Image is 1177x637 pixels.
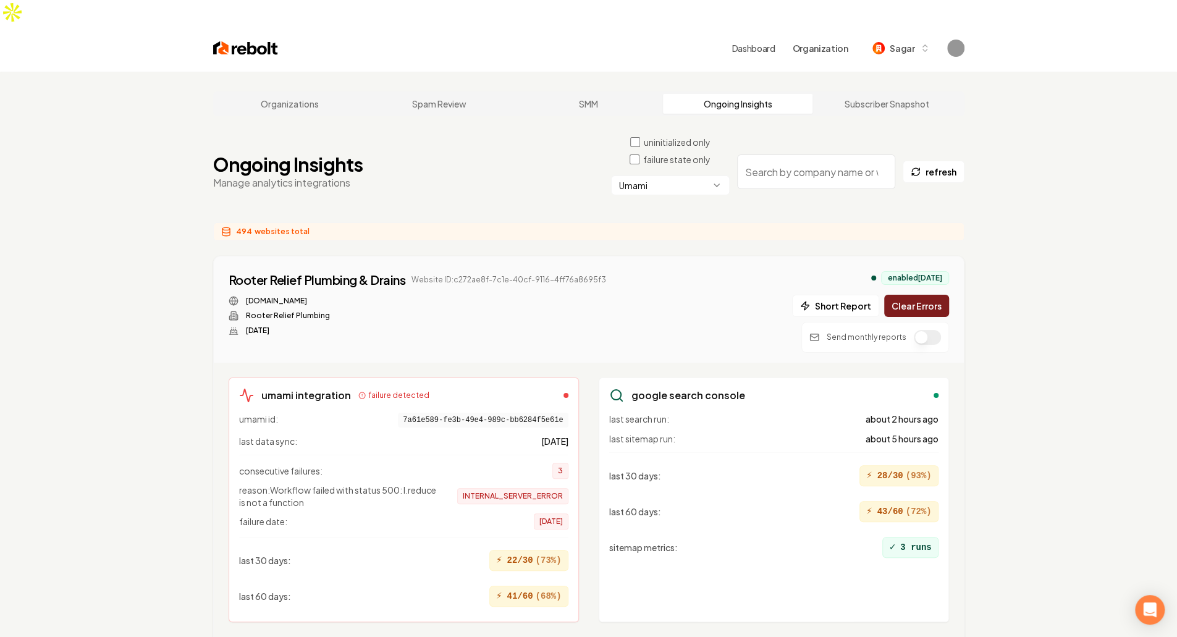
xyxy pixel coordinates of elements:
[905,470,931,482] span: ( 93 %)
[535,554,561,567] span: ( 73 %)
[644,136,711,148] label: uninitialized only
[609,541,678,554] span: sitemap metrics :
[552,463,568,479] span: 3
[859,501,939,522] div: 43/60
[737,154,895,189] input: Search by company name or website ID
[255,227,310,237] span: websites total
[866,468,872,483] span: ⚡
[246,296,307,306] a: [DOMAIN_NAME]
[239,484,437,508] span: reason: Workflow failed with status 500: l.reduce is not a function
[889,540,895,555] span: ✓
[213,175,363,190] p: Manage analytics integrations
[216,94,365,114] a: Organizations
[563,393,568,398] div: failed
[457,488,568,504] span: INTERNAL_SERVER_ERROR
[812,94,962,114] a: Subscriber Snapshot
[643,153,711,166] label: failure state only
[609,470,661,482] span: last 30 days :
[236,227,252,237] span: 494
[411,275,606,285] span: Website ID: c272ae8f-7c1e-40cf-9116-4ff76a8695f3
[866,432,939,445] span: about 5 hours ago
[213,40,278,57] img: Rebolt Logo
[884,295,949,317] button: Clear Errors
[368,390,429,400] span: failure detected
[872,42,885,54] img: Sagar
[239,435,297,447] span: last data sync:
[496,589,502,604] span: ⚡
[947,40,964,57] img: Sagar Soni
[229,296,607,306] div: Website
[239,554,291,567] span: last 30 days :
[239,590,291,602] span: last 60 days :
[365,94,514,114] a: Spam Review
[882,537,938,558] div: 3 runs
[609,432,675,445] span: last sitemap run:
[1135,595,1165,625] div: Open Intercom Messenger
[534,513,568,529] span: [DATE]
[609,505,661,518] span: last 60 days :
[239,413,278,428] span: umami id:
[871,276,876,281] div: analytics enabled
[859,465,939,486] div: 28/30
[239,465,323,477] span: consecutive failures:
[609,413,669,425] span: last search run:
[398,413,568,428] span: 7a61e589-fe3b-49e4-989c-bb6284f5e61e
[890,42,914,55] span: Sagar
[663,94,812,114] a: Ongoing Insights
[881,271,949,285] div: enabled [DATE]
[229,271,406,289] a: Rooter Relief Plumbing & Drains
[535,590,561,602] span: ( 68 %)
[785,37,855,59] button: Organization
[732,42,775,54] a: Dashboard
[213,153,363,175] h1: Ongoing Insights
[903,161,964,183] button: refresh
[514,94,664,114] a: SMM
[261,388,351,403] h3: umami integration
[934,393,939,398] div: enabled
[239,515,287,528] span: failure date:
[496,553,502,568] span: ⚡
[866,413,939,425] span: about 2 hours ago
[947,40,964,57] button: Open user button
[905,505,931,518] span: ( 72 %)
[541,435,568,447] span: [DATE]
[866,504,872,519] span: ⚡
[631,388,745,403] h3: google search console
[792,295,879,317] button: Short Report
[489,550,568,571] div: 22/30
[827,332,906,342] p: Send monthly reports
[489,586,568,607] div: 41/60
